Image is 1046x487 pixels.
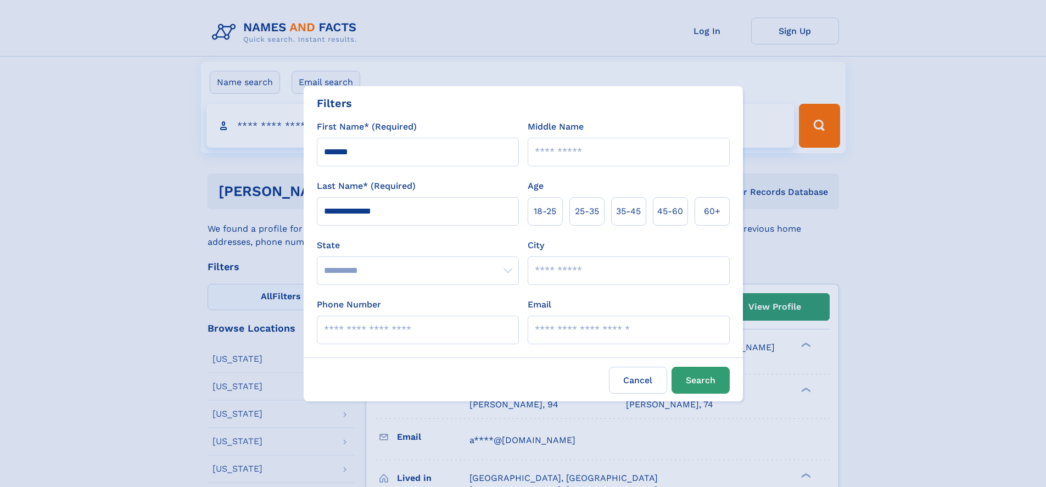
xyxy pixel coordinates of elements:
[575,205,599,218] span: 25‑35
[616,205,641,218] span: 35‑45
[528,298,551,311] label: Email
[317,95,352,111] div: Filters
[317,239,519,252] label: State
[528,180,544,193] label: Age
[534,205,556,218] span: 18‑25
[528,239,544,252] label: City
[704,205,720,218] span: 60+
[609,367,667,394] label: Cancel
[317,180,416,193] label: Last Name* (Required)
[657,205,683,218] span: 45‑60
[672,367,730,394] button: Search
[317,120,417,133] label: First Name* (Required)
[317,298,381,311] label: Phone Number
[528,120,584,133] label: Middle Name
